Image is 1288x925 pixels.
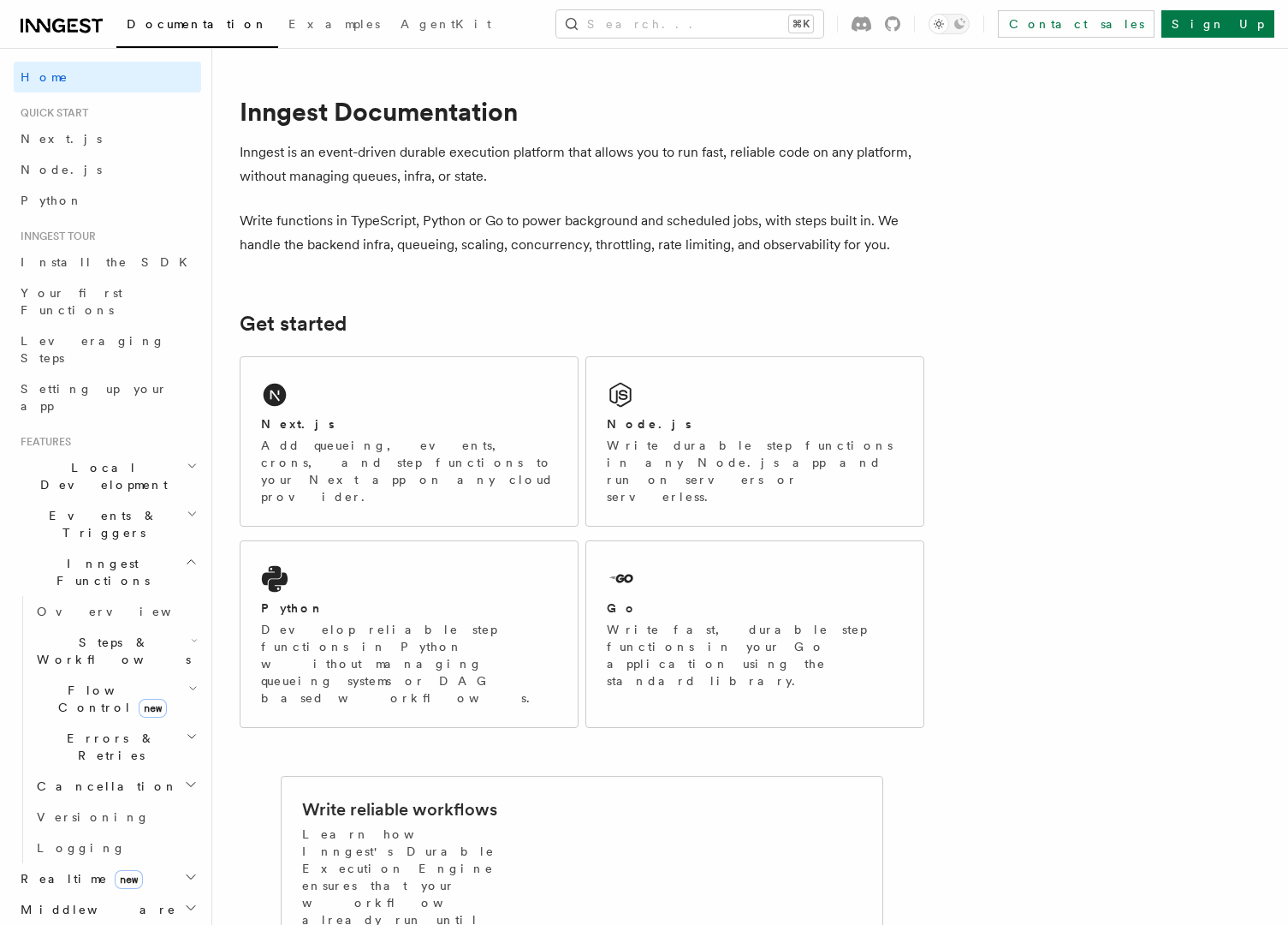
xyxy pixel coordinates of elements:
[30,634,191,668] span: Steps & Workflows
[14,154,201,185] a: Node.js
[14,325,201,373] a: Leveraging Steps
[240,209,924,257] p: Write functions in TypeScript, Python or Go to power background and scheduled jobs, with steps bu...
[789,15,813,33] kbd: ⌘K
[116,5,278,48] a: Documentation
[30,802,201,832] a: Versioning
[21,163,102,176] span: Node.js
[1161,10,1274,38] a: Sign Up
[14,863,201,894] button: Realtimenew
[30,771,201,802] button: Cancellation
[401,17,491,31] span: AgentKit
[30,730,186,764] span: Errors & Retries
[37,810,150,824] span: Versioning
[14,373,201,421] a: Setting up your app
[14,247,201,277] a: Install the SDK
[929,14,970,34] button: Toggle dark mode
[261,415,335,433] h2: Next.js
[585,540,924,728] a: GoWrite fast, durable step functions in your Go application using the standard library.
[607,437,903,505] p: Write durable step functions in any Node.js app and run on servers or serverless.
[21,194,83,207] span: Python
[139,699,167,718] span: new
[14,435,71,449] span: Features
[288,17,380,31] span: Examples
[240,140,924,188] p: Inngest is an event-driven durable execution platform that allows you to run fast, reliable code ...
[30,675,201,723] button: Flow Controlnew
[261,621,557,707] p: Develop reliable step functions in Python without managing queueing systems or DAG based workflows.
[607,600,638,617] h2: Go
[585,356,924,527] a: Node.jsWrite durable step functions in any Node.js app and run on servers or serverless.
[127,17,268,31] span: Documentation
[14,894,201,925] button: Middleware
[261,437,557,505] p: Add queueing, events, crons, and step functions to your Next app on any cloud provider.
[607,415,691,433] h2: Node.js
[21,286,122,317] span: Your first Functions
[30,627,201,675] button: Steps & Workflows
[14,452,201,500] button: Local Development
[14,459,187,493] span: Local Development
[37,841,126,855] span: Logging
[14,548,201,596] button: Inngest Functions
[240,96,924,127] h1: Inngest Documentation
[14,596,201,863] div: Inngest Functions
[21,334,165,365] span: Leveraging Steps
[14,277,201,325] a: Your first Functions
[30,832,201,863] a: Logging
[14,870,143,887] span: Realtime
[390,5,502,46] a: AgentKit
[14,106,88,120] span: Quick start
[21,382,168,413] span: Setting up your app
[14,901,176,918] span: Middleware
[14,230,96,243] span: Inngest tour
[556,10,823,38] button: Search...⌘K
[30,682,188,716] span: Flow Control
[240,356,579,527] a: Next.jsAdd queueing, events, crons, and step functions to your Next app on any cloud provider.
[278,5,390,46] a: Examples
[21,255,198,269] span: Install the SDK
[30,723,201,771] button: Errors & Retries
[30,596,201,627] a: Overview
[14,123,201,154] a: Next.js
[14,507,187,541] span: Events & Triggers
[607,621,903,689] p: Write fast, durable step functions in your Go application using the standard library.
[14,555,185,589] span: Inngest Functions
[115,870,143,889] span: new
[302,797,497,821] h2: Write reliable workflows
[240,540,579,728] a: PythonDevelop reliable step functions in Python without managing queueing systems or DAG based wo...
[14,62,201,92] a: Home
[14,185,201,216] a: Python
[240,312,347,336] a: Get started
[21,69,68,86] span: Home
[30,778,178,795] span: Cancellation
[14,500,201,548] button: Events & Triggers
[261,600,324,617] h2: Python
[21,132,102,146] span: Next.js
[37,605,213,618] span: Overview
[998,10,1154,38] a: Contact sales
